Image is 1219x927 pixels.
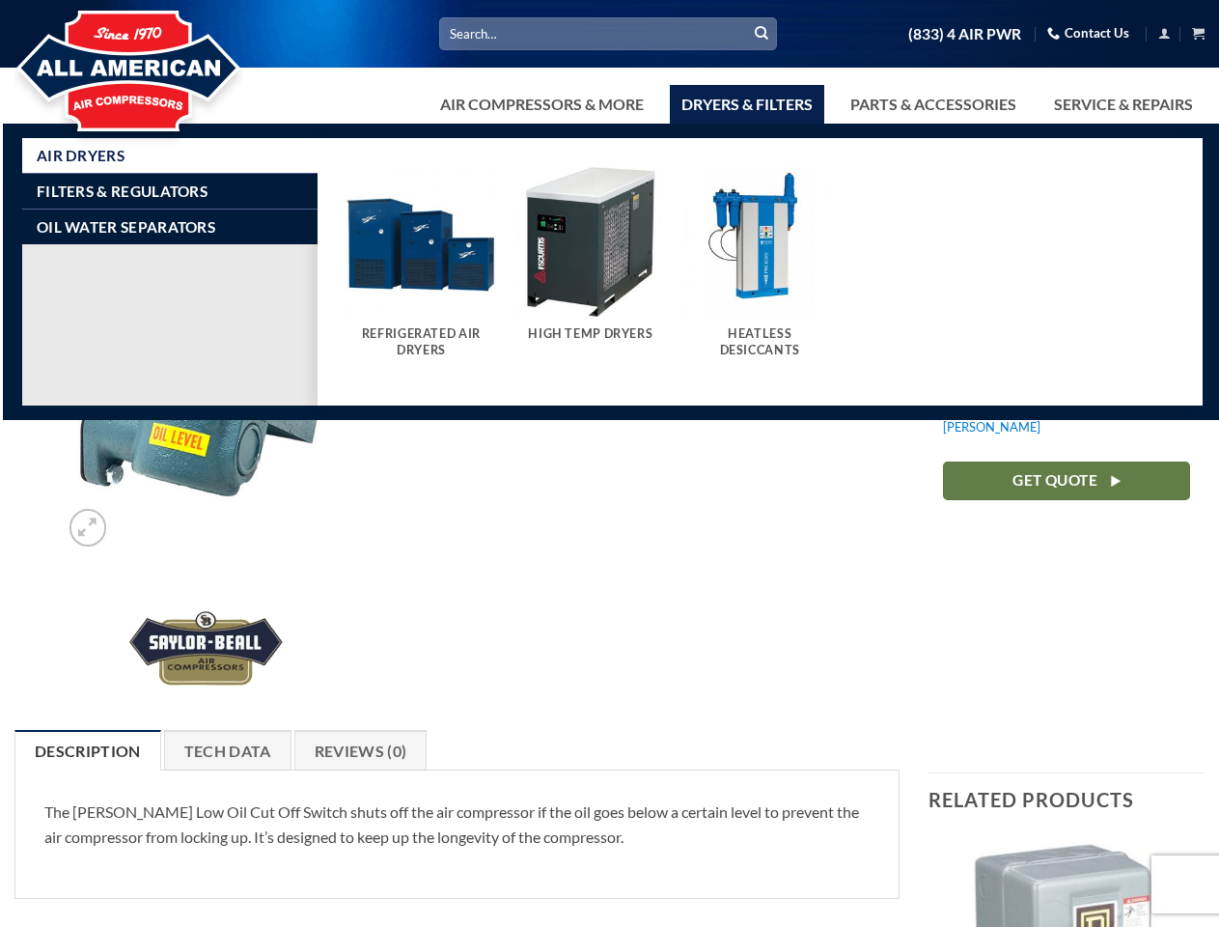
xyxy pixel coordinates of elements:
h5: High Temp Dryers [525,326,656,342]
img: High Temp Dryers [515,167,666,318]
a: Service & Repairs [1042,85,1205,124]
button: Submit [747,19,776,48]
a: Visit product category Heatless Desiccants [684,167,835,378]
a: Parts & Accessories [839,85,1028,124]
a: [PERSON_NAME] [943,419,1040,435]
a: Contact Us [1047,18,1129,48]
img: Refrigerated Air Dryers [346,167,496,318]
span: Air Dryers [37,148,125,163]
input: Search… [439,17,777,49]
span: Get Quote [1012,468,1097,492]
img: Heatless Desiccants [684,167,835,318]
a: Reviews (0) [294,730,428,771]
a: Dryers & Filters [670,85,824,124]
a: Description [14,730,161,771]
a: Visit product category Refrigerated Air Dryers [346,167,496,378]
span: Filters & Regulators [37,183,208,199]
a: Tech Data [164,730,291,771]
h5: Heatless Desiccants [694,326,825,358]
a: Login [1158,21,1171,45]
span: Oil Water Separators [37,219,215,235]
h5: Refrigerated Air Dryers [355,326,486,358]
a: Visit product category High Temp Dryers [515,167,666,361]
a: Air Compressors & More [429,85,655,124]
a: Get Quote [943,462,1190,499]
p: The [PERSON_NAME] Low Oil Cut Off Switch shuts off the air compressor if the oil goes below a cer... [44,800,870,849]
a: (833) 4 AIR PWR [908,17,1021,51]
a: Zoom [69,509,107,547]
a: View cart [1192,21,1205,45]
h3: Related products [928,773,1205,826]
